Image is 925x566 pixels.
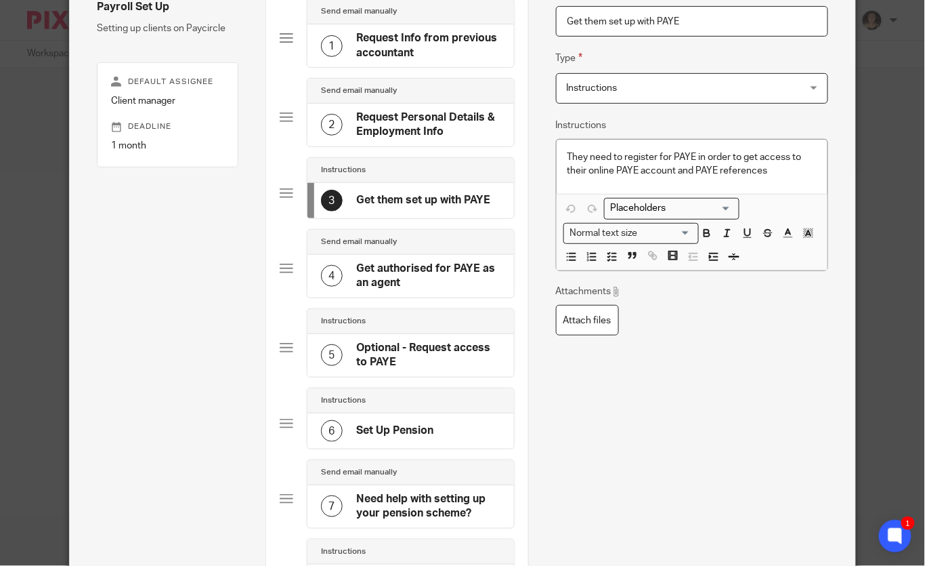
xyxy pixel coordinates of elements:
p: Attachments [556,285,622,298]
p: Deadline [111,121,224,132]
div: 1 [321,35,343,57]
input: Search for option [641,226,690,241]
h4: Send email manually [321,467,397,478]
h4: Set Up Pension [356,424,433,438]
input: Search for option [606,201,731,216]
p: Setting up clients on Paycircle [97,22,238,35]
p: 1 month [111,139,224,153]
h4: Send email manually [321,85,397,96]
h4: Instructions [321,546,366,557]
h4: Send email manually [321,6,397,17]
div: Placeholders [604,198,739,219]
div: 2 [321,114,343,136]
p: They need to register for PAYE in order to get access to their online PAYE account and PAYE refer... [567,150,817,178]
h4: Need help with setting up your pension scheme? [356,492,500,521]
label: Attach files [556,305,619,336]
div: Text styles [563,223,699,244]
h4: Request Info from previous accountant [356,31,500,60]
h4: Get authorised for PAYE as an agent [356,262,500,291]
div: 3 [321,190,343,211]
div: 4 [321,265,343,287]
label: Type [556,50,583,66]
span: Normal text size [567,226,641,241]
p: Default assignee [111,77,224,87]
div: 7 [321,496,343,517]
div: 5 [321,344,343,366]
h4: Instructions [321,395,366,406]
label: Instructions [556,119,607,132]
div: Search for option [563,223,699,244]
div: 6 [321,420,343,442]
span: Instructions [567,83,618,93]
h4: Send email manually [321,237,397,247]
h4: Get them set up with PAYE [356,193,490,207]
div: 1 [901,517,915,530]
h4: Optional - Request access to PAYE [356,341,500,370]
p: Client manager [111,94,224,108]
h4: Instructions [321,316,366,327]
div: Search for option [604,198,739,219]
h4: Request Personal Details & Employment Info [356,110,500,140]
h4: Instructions [321,165,366,176]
